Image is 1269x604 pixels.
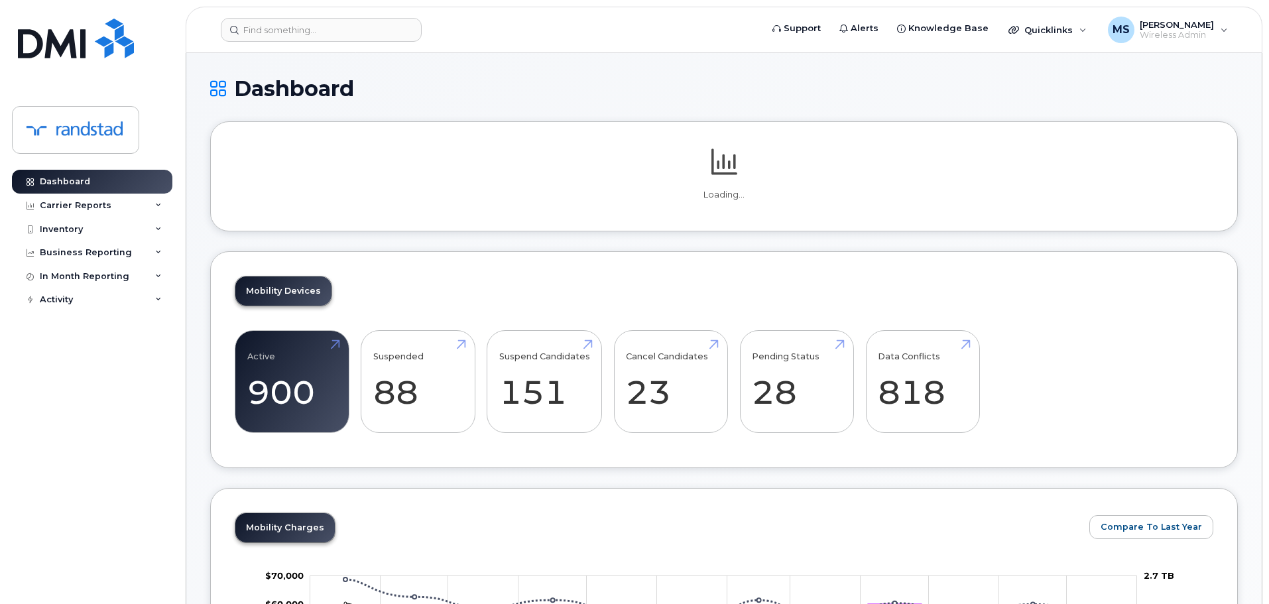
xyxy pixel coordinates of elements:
tspan: 2.7 TB [1144,570,1174,581]
p: Loading... [235,189,1213,201]
a: Mobility Charges [235,513,335,542]
a: Active 900 [247,338,337,426]
a: Pending Status 28 [752,338,841,426]
span: Compare To Last Year [1101,520,1202,533]
a: Suspend Candidates 151 [499,338,590,426]
a: Cancel Candidates 23 [626,338,715,426]
g: $0 [265,570,304,581]
button: Compare To Last Year [1089,515,1213,539]
a: Data Conflicts 818 [878,338,967,426]
h1: Dashboard [210,77,1238,100]
tspan: $70,000 [265,570,304,581]
a: Mobility Devices [235,276,332,306]
a: Suspended 88 [373,338,463,426]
